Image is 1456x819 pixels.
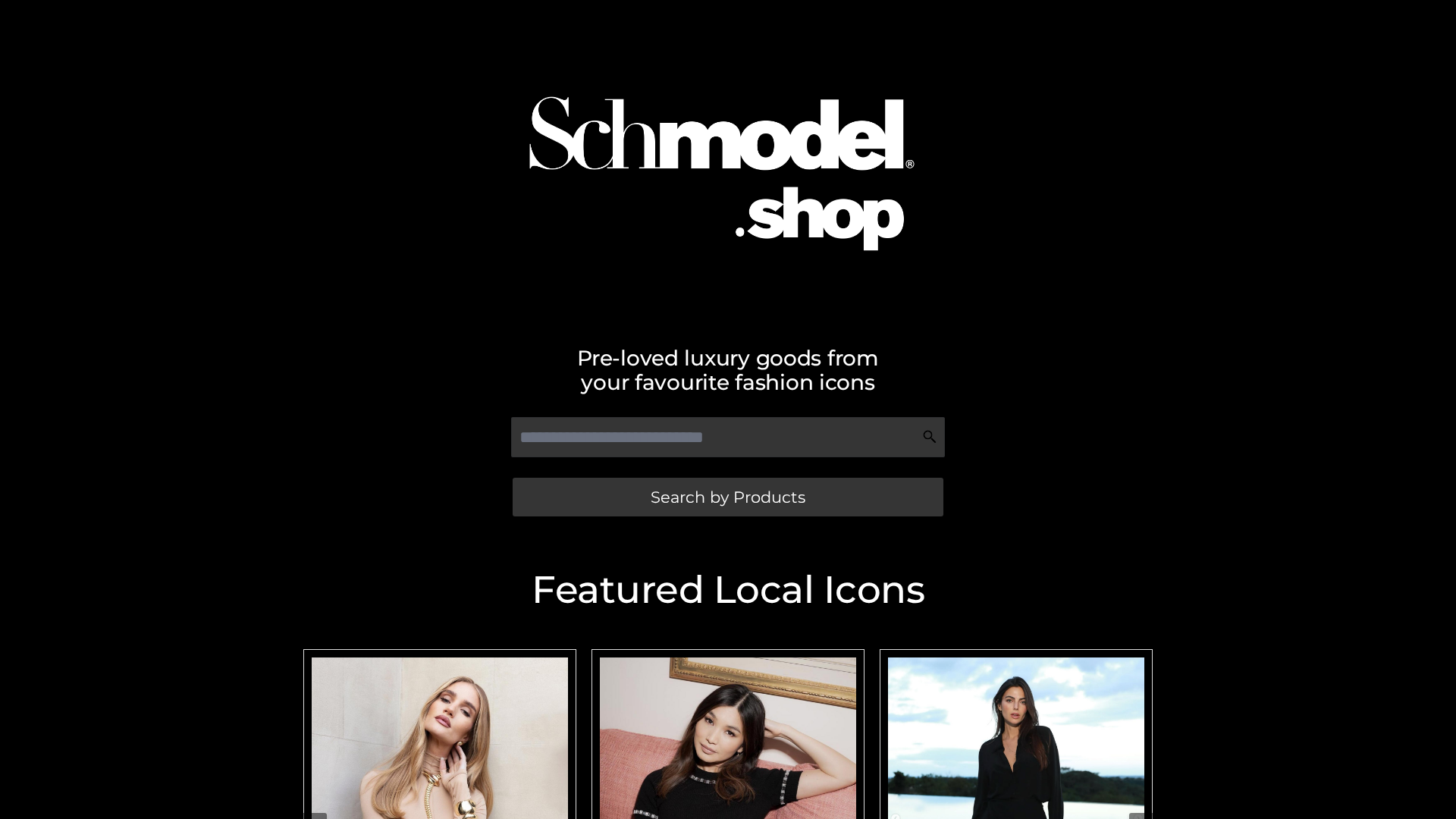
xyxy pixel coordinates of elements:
h2: Featured Local Icons​ [296,571,1160,609]
img: Search Icon [922,429,937,444]
h2: Pre-loved luxury goods from your favourite fashion icons [296,346,1160,394]
span: Search by Products [651,489,805,505]
a: Search by Products [513,478,943,516]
